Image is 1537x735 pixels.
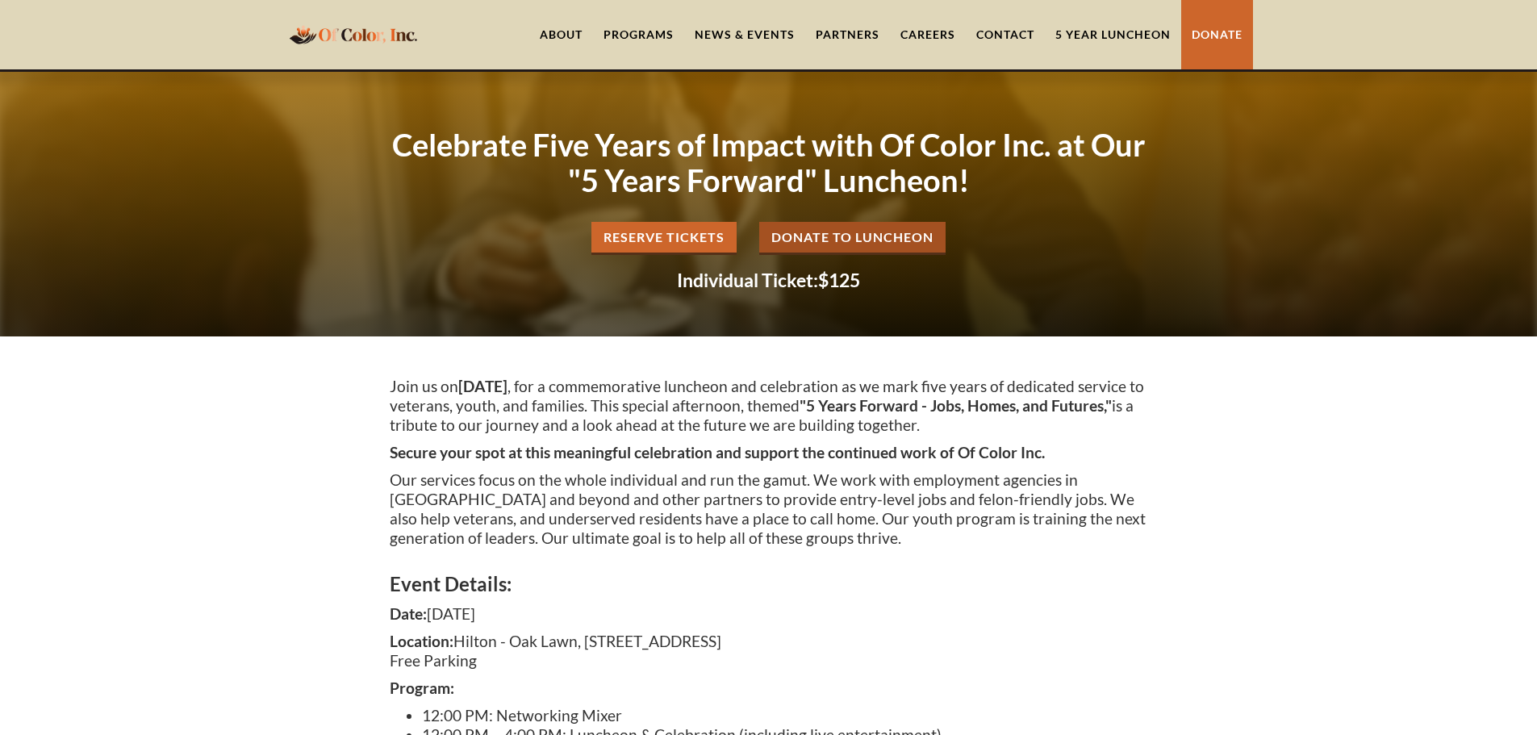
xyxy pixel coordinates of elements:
strong: Celebrate Five Years of Impact with Of Color Inc. at Our "5 Years Forward" Luncheon! [392,126,1146,198]
strong: Location: [390,632,453,650]
li: 12:00 PM: Networking Mixer [422,706,1148,725]
p: [DATE] [390,604,1148,624]
strong: Date: [390,604,427,623]
div: Programs [604,27,674,43]
h2: $125 [390,271,1148,290]
strong: Program: [390,679,454,697]
strong: "5 Years Forward - Jobs, Homes, and Futures," [800,396,1112,415]
p: Join us on , for a commemorative luncheon and celebration as we mark five years of dedicated serv... [390,377,1148,435]
p: Our services focus on the whole individual and run the gamut. We work with employment agencies in... [390,470,1148,548]
a: Reserve Tickets [591,222,737,255]
strong: Event Details: [390,572,512,595]
strong: Individual Ticket: [677,269,818,291]
strong: Secure your spot at this meaningful celebration and support the continued work of Of Color Inc. [390,443,1045,461]
a: Donate to Luncheon [759,222,946,255]
p: Hilton - Oak Lawn, [STREET_ADDRESS] Free Parking [390,632,1148,670]
strong: [DATE] [458,377,507,395]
